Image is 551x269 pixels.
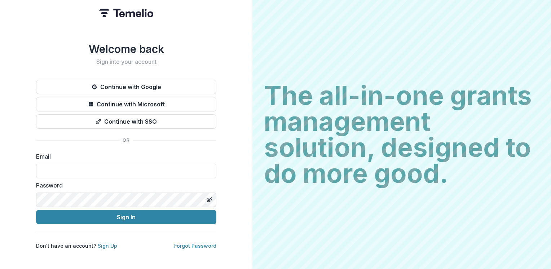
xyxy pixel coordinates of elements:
button: Continue with SSO [36,114,216,129]
p: Don't have an account? [36,242,117,250]
a: Forgot Password [174,243,216,249]
label: Password [36,181,212,190]
button: Sign In [36,210,216,224]
h1: Welcome back [36,43,216,56]
label: Email [36,152,212,161]
img: Temelio [99,9,153,17]
h2: Sign into your account [36,58,216,65]
button: Continue with Google [36,80,216,94]
a: Sign Up [98,243,117,249]
button: Continue with Microsoft [36,97,216,111]
button: Toggle password visibility [203,194,215,206]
